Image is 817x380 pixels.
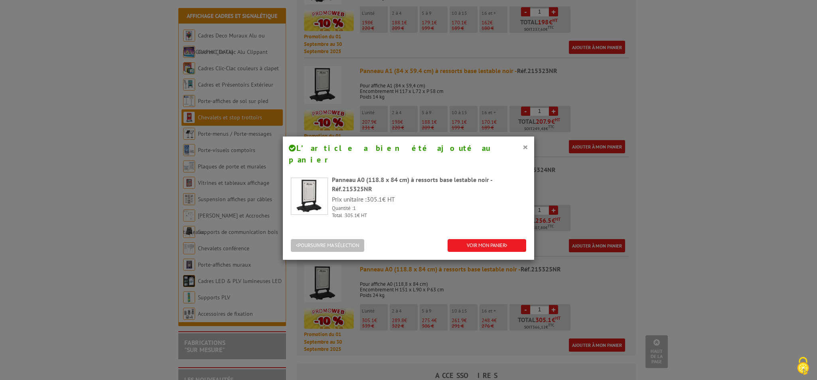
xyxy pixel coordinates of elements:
p: Quantité : [332,205,526,212]
button: Cookies (fenêtre modale) [789,353,817,380]
p: Prix unitaire : € HT [332,195,526,204]
span: 1 [353,205,356,212]
span: 305.1 [345,212,357,219]
img: Cookies (fenêtre modale) [793,356,813,376]
p: Total : € HT [332,212,526,220]
button: × [523,142,528,152]
a: VOIR MON PANIER [448,239,526,252]
span: Réf.215325NR [332,185,372,193]
div: Panneau A0 (118.8 x 84 cm) à ressorts base lestable noir - [332,175,526,194]
h4: L’article a bien été ajouté au panier [289,142,528,165]
button: POURSUIVRE MA SÉLECTION [291,239,364,252]
span: 305.1 [367,195,382,203]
